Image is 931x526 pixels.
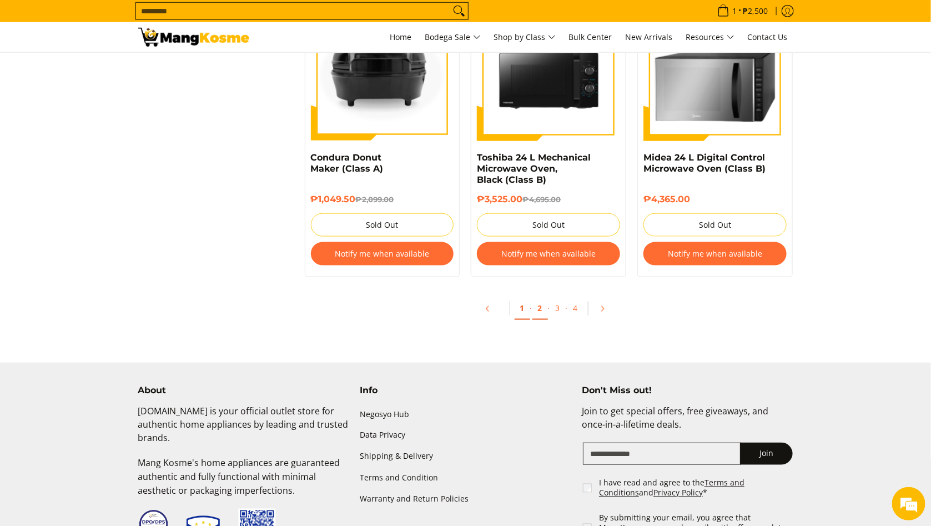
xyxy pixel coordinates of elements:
[582,385,793,396] h4: Don't Miss out!
[569,32,612,42] span: Bulk Center
[385,22,417,52] a: Home
[138,28,249,47] img: Small Appliances l Mang Kosme: Home Appliances Warehouse Sale | Page 2
[626,32,673,42] span: New Arrivals
[138,457,349,509] p: Mang Kosme's home appliances are guaranteed authentic and fully functional with minimal aesthetic...
[360,489,571,510] a: Warranty and Return Policies
[477,213,620,237] button: Sold Out
[686,31,734,44] span: Resources
[260,22,793,52] nav: Main Menu
[311,213,454,237] button: Sold Out
[477,194,620,205] h6: ₱3,525.00
[477,242,620,265] button: Notify me when available
[311,194,454,205] h6: ₱1,049.50
[356,195,394,204] del: ₱2,099.00
[620,22,678,52] a: New Arrivals
[360,425,571,447] a: Data Privacy
[360,385,571,396] h4: Info
[477,152,591,185] a: Toshiba 24 L Mechanical Microwave Oven, Black (Class B)
[653,488,703,498] a: Privacy Policy
[582,404,793,443] p: Join to get special offers, free giveaways, and once-in-a-lifetime deals.
[643,194,787,205] h6: ₱4,365.00
[58,62,187,77] div: Chat with us now
[311,242,454,265] button: Notify me when available
[6,303,212,342] textarea: Type your message and hit 'Enter'
[548,303,550,313] span: ·
[643,152,766,174] a: Midea 24 L Digital Control Microwave Oven (Class B)
[643,242,787,265] button: Notify me when available
[550,297,566,319] a: 3
[425,31,481,44] span: Bodega Sale
[360,447,571,468] a: Shipping & Delivery
[748,32,788,42] span: Contact Us
[299,294,799,329] ul: Pagination
[742,7,770,15] span: ₱2,500
[742,22,793,52] a: Contact Us
[450,3,468,19] button: Search
[530,303,532,313] span: ·
[599,478,744,498] a: Terms and Conditions
[681,22,740,52] a: Resources
[522,195,561,204] del: ₱4,695.00
[138,404,349,457] p: [DOMAIN_NAME] is your official outlet store for authentic home appliances by leading and trusted ...
[568,297,583,319] a: 4
[182,6,209,32] div: Minimize live chat window
[138,385,349,396] h4: About
[64,140,153,252] span: We're online!
[566,303,568,313] span: ·
[515,297,530,320] a: 1
[360,468,571,489] a: Terms and Condition
[311,152,384,174] a: Condura Donut Maker (Class A)
[731,7,739,15] span: 1
[599,478,794,498] label: I have read and agree to the and *
[740,443,793,465] button: Join
[360,404,571,425] a: Negosyo Hub
[563,22,618,52] a: Bulk Center
[643,213,787,237] button: Sold Out
[494,31,556,44] span: Shop by Class
[489,22,561,52] a: Shop by Class
[532,297,548,320] a: 2
[390,32,412,42] span: Home
[420,22,486,52] a: Bodega Sale
[714,5,772,17] span: •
